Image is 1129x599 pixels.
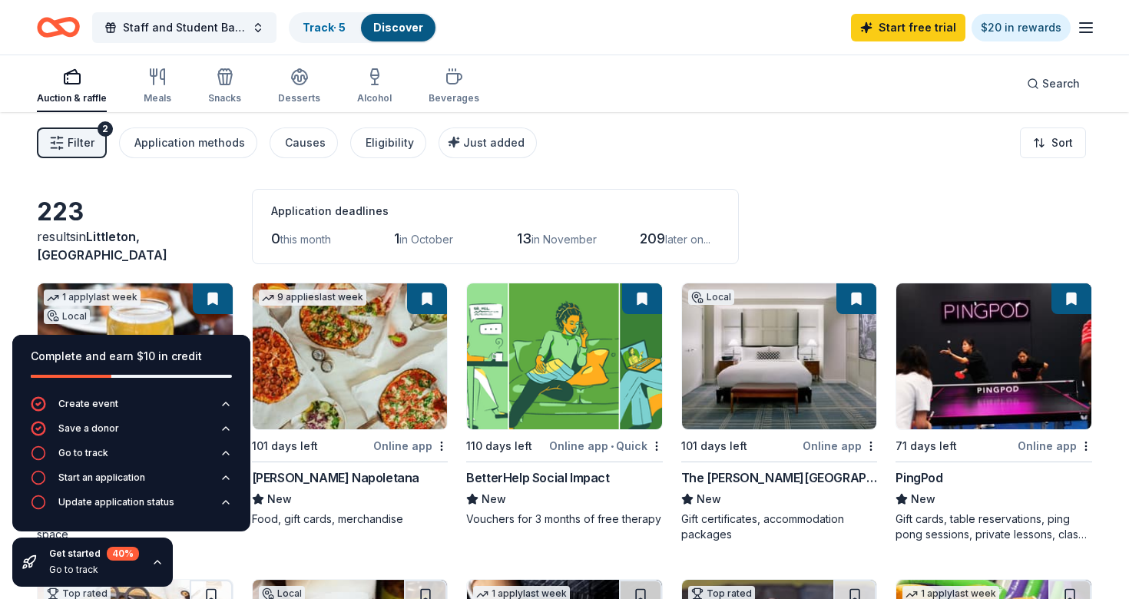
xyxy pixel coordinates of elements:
[697,490,721,508] span: New
[1051,134,1073,152] span: Sort
[373,21,423,34] a: Discover
[366,134,414,152] div: Eligibility
[1018,436,1092,455] div: Online app
[271,202,720,220] div: Application deadlines
[482,490,506,508] span: New
[373,436,448,455] div: Online app
[123,18,246,37] span: Staff and Student Basketball Game and Basket Raffle
[58,496,174,508] div: Update application status
[31,396,232,421] button: Create event
[466,468,609,487] div: BetterHelp Social Impact
[92,12,276,43] button: Staff and Student Basketball Game and Basket Raffle
[439,127,537,158] button: Just added
[896,468,942,487] div: PingPod
[972,14,1071,41] a: $20 in rewards
[37,229,167,263] span: Littleton, [GEOGRAPHIC_DATA]
[688,290,734,305] div: Local
[49,547,139,561] div: Get started
[253,283,448,429] img: Image for Frank Pepe Pizzeria Napoletana
[429,92,479,104] div: Beverages
[58,447,108,459] div: Go to track
[463,136,525,149] span: Just added
[31,445,232,470] button: Go to track
[58,422,119,435] div: Save a donor
[466,511,663,527] div: Vouchers for 3 months of free therapy
[399,233,453,246] span: in October
[44,290,141,306] div: 1 apply last week
[208,61,241,112] button: Snacks
[31,347,232,366] div: Complete and earn $10 in credit
[44,309,90,324] div: Local
[252,468,419,487] div: [PERSON_NAME] Napoletana
[37,283,233,542] a: Image for Democracy Brewing1 applylast weekLocal101 days leftOnline app•QuickDemocracy BrewingNew...
[252,511,449,527] div: Food, gift cards, merchandise
[466,283,663,527] a: Image for BetterHelp Social Impact110 days leftOnline app•QuickBetterHelp Social ImpactNewVoucher...
[252,437,318,455] div: 101 days left
[289,12,437,43] button: Track· 5Discover
[1020,127,1086,158] button: Sort
[280,233,331,246] span: this month
[37,227,233,264] div: results
[271,230,280,247] span: 0
[278,61,320,112] button: Desserts
[640,230,665,247] span: 209
[803,436,877,455] div: Online app
[31,470,232,495] button: Start an application
[357,92,392,104] div: Alcohol
[285,134,326,152] div: Causes
[37,61,107,112] button: Auction & raffle
[144,92,171,104] div: Meals
[98,121,113,137] div: 2
[119,127,257,158] button: Application methods
[896,283,1092,542] a: Image for PingPod71 days leftOnline appPingPodNewGift cards, table reservations, ping pong sessio...
[270,127,338,158] button: Causes
[896,511,1092,542] div: Gift cards, table reservations, ping pong sessions, private lessons, class passes
[134,134,245,152] div: Application methods
[208,92,241,104] div: Snacks
[278,92,320,104] div: Desserts
[267,490,292,508] span: New
[303,21,346,34] a: Track· 5
[49,564,139,576] div: Go to track
[37,9,80,45] a: Home
[531,233,597,246] span: in November
[896,283,1091,429] img: Image for PingPod
[31,495,232,519] button: Update application status
[429,61,479,112] button: Beverages
[68,134,94,152] span: Filter
[1015,68,1092,99] button: Search
[37,229,167,263] span: in
[681,437,747,455] div: 101 days left
[611,440,614,452] span: •
[681,511,878,542] div: Gift certificates, accommodation packages
[896,437,957,455] div: 71 days left
[37,127,107,158] button: Filter2
[357,61,392,112] button: Alcohol
[58,472,145,484] div: Start an application
[1042,74,1080,93] span: Search
[37,92,107,104] div: Auction & raffle
[58,398,118,410] div: Create event
[681,468,878,487] div: The [PERSON_NAME][GEOGRAPHIC_DATA]
[517,230,531,247] span: 13
[549,436,663,455] div: Online app Quick
[467,283,662,429] img: Image for BetterHelp Social Impact
[466,437,532,455] div: 110 days left
[681,283,878,542] a: Image for The Charles HotelLocal101 days leftOnline appThe [PERSON_NAME][GEOGRAPHIC_DATA]NewGift ...
[394,230,399,247] span: 1
[350,127,426,158] button: Eligibility
[31,421,232,445] button: Save a donor
[144,61,171,112] button: Meals
[259,290,366,306] div: 9 applies last week
[911,490,935,508] span: New
[682,283,877,429] img: Image for The Charles Hotel
[851,14,965,41] a: Start free trial
[37,197,233,227] div: 223
[107,547,139,561] div: 40 %
[252,283,449,527] a: Image for Frank Pepe Pizzeria Napoletana9 applieslast week101 days leftOnline app[PERSON_NAME] Na...
[665,233,710,246] span: later on...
